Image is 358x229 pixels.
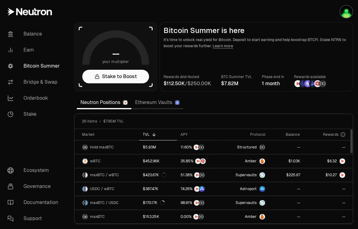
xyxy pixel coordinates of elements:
a: NTRNStructured Points [177,140,224,154]
a: Support [2,210,67,227]
span: Rewards [323,132,339,137]
a: NTRN Logo [304,154,353,168]
button: NTRNASTRO [181,186,220,192]
img: Neutron Logo [123,101,127,105]
span: USDC / wBTC [90,186,114,191]
img: NTRN [194,172,200,178]
img: NTRN Logo [339,172,345,178]
div: 1 month [262,80,284,87]
button: NTRNStructured Points [181,214,220,220]
button: NTRNMars Fragments [181,158,220,164]
div: $170.17K [143,200,165,205]
div: Balance [273,132,300,137]
a: wBTC LogowBTC [75,154,139,168]
img: Mars Fragments [200,158,206,164]
img: NTRN [193,214,199,219]
a: Ethereum Vaults [131,96,183,109]
div: $423.67K [143,173,166,177]
a: USDC LogowBTC LogoUSDC / wBTC [75,182,139,196]
a: maxBTC LogoUSDC LogomaxBTC / USDC [75,196,139,210]
span: $7.95M TVL [103,119,124,124]
a: Balance [2,26,67,42]
span: Supervaults [236,173,257,177]
a: $5.93M [139,140,177,154]
div: Protocol [227,132,265,137]
span: wBTC [90,159,100,164]
img: NTRN [194,200,199,206]
a: maxBTC LogowBTC LogomaxBTC / wBTC [75,168,139,182]
img: wBTC Logo [85,186,88,192]
img: Solv Points [304,80,311,87]
a: Neutron Positions [77,96,131,109]
a: Bridge & Swap [2,74,67,90]
img: NTRN [294,80,301,87]
a: -- [269,140,304,154]
img: maxBTC [259,144,265,150]
button: NTRNStructured Points [181,172,220,178]
div: $387.47K [143,186,158,191]
a: NTRNStructured Points [177,210,224,223]
a: AmberAmber [224,210,269,223]
a: Stake to Boost [82,70,149,83]
a: AmberAmber [224,154,269,168]
a: Orderbook [2,90,67,106]
img: Structured Points [319,80,326,87]
p: BTC Summer TVL [221,74,252,80]
img: maxBTC Logo [82,200,85,206]
p: It's time to unlock real yield for Bitcoin. Deposit to start earning and help boostrap BTCFi. Sta... [164,37,349,49]
button: NTRNStructured Points [181,200,220,206]
img: Amber [259,158,265,164]
img: ASTRO [199,186,205,192]
a: -- [304,210,353,223]
a: -- [269,196,304,210]
a: NTRNASTRO [177,182,224,196]
img: NTRN [195,158,201,164]
div: / [164,80,211,87]
a: -- [269,182,304,196]
a: StructuredmaxBTC [224,140,269,154]
div: APY [181,132,220,137]
a: NTRNMars Fragments [177,154,224,168]
a: Documentation [2,194,67,210]
a: NTRNStructured Points [177,196,224,210]
div: Market [82,132,135,137]
img: Bedrock Diamonds [309,80,316,87]
img: Structured Points [199,172,205,178]
img: NTRN [194,144,199,150]
a: -- [304,140,353,154]
p: Rewards distributed [164,74,211,80]
a: maxBTC LogoHold maxBTC [75,140,139,154]
a: NTRN Logo [304,168,353,182]
button: NTRNStructured Points [181,144,220,150]
a: $153.25K [139,210,177,223]
a: Learn more [213,44,233,48]
img: wBTC Logo [82,158,88,164]
a: Stake [2,106,67,122]
span: Amber [245,159,257,164]
a: $423.67K [139,168,177,182]
img: Neutron-Mars-Metamask Acc 1 [340,6,352,18]
a: SupervaultsSupervaults [224,196,269,210]
img: maxBTC Logo [82,214,88,219]
img: USDC Logo [82,186,85,192]
img: maxBTC Logo [82,172,85,178]
a: Ecosystem [2,162,67,178]
span: 26 items [82,119,97,124]
img: Mars Fragments [314,80,321,87]
span: Structured [237,145,257,150]
a: $170.17K [139,196,177,210]
span: Astroport [240,186,257,191]
p: Phase end in [262,74,284,80]
img: Ethereum Logo [175,101,179,105]
span: Supervaults [236,200,257,205]
a: $387.47K [139,182,177,196]
h2: Bitcoin Summer is here [164,26,349,35]
a: -- [304,182,353,196]
a: Governance [2,178,67,194]
img: Supervaults [259,200,265,206]
img: Structured Points [199,200,204,206]
span: maxBTC / USDC [90,200,119,205]
img: NTRN Logo [339,158,345,164]
img: NTRN [194,186,200,192]
span: your multiplier [102,59,129,65]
